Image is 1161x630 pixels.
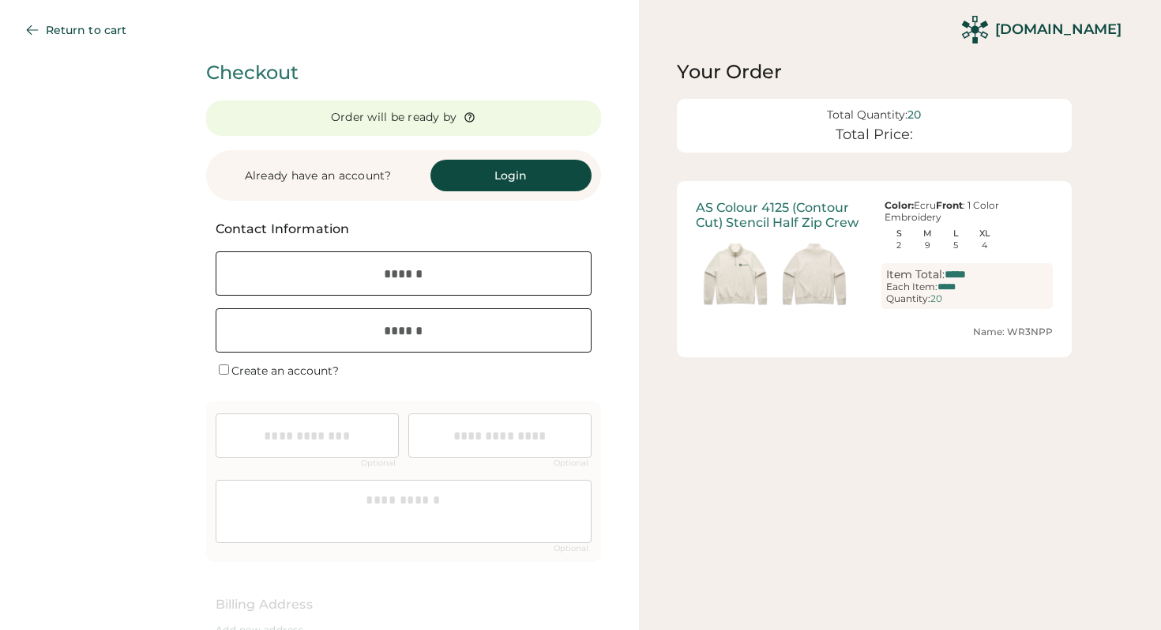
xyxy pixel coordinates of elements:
[331,110,457,126] div: Order will be ready by
[216,168,421,184] div: Already have an account?
[775,237,854,316] img: generate-image
[885,229,914,238] div: S
[696,237,775,316] img: generate-image
[886,281,937,292] div: Each Item:
[550,459,592,467] div: Optional
[231,364,339,378] label: Create an account?
[886,293,930,304] div: Quantity:
[995,20,1122,40] div: [DOMAIN_NAME]
[696,200,867,230] div: AS Colour 4125 (Contour Cut) Stencil Half Zip Crew
[881,200,1053,223] div: Ecru : 1 Color Embroidery
[885,199,914,211] strong: Color:
[430,160,592,191] button: Login
[982,241,987,250] div: 4
[206,59,601,86] div: Checkout
[677,59,1072,85] div: Your Order
[896,241,901,250] div: 2
[358,459,399,467] div: Optional
[216,220,576,239] div: Contact Information
[886,268,945,281] div: Item Total:
[827,108,907,122] div: Total Quantity:
[696,326,1053,339] div: Name: WR3NPP
[941,229,971,238] div: L
[550,545,592,553] div: Optional
[836,126,913,144] div: Total Price:
[936,199,963,211] strong: Front
[216,595,592,614] div: Billing Address
[913,229,942,238] div: M
[925,241,930,250] div: 9
[907,108,921,122] div: 20
[953,241,958,250] div: 5
[13,14,145,46] button: Return to cart
[930,293,942,304] div: 20
[970,229,999,238] div: XL
[961,16,989,43] img: Rendered Logo - Screens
